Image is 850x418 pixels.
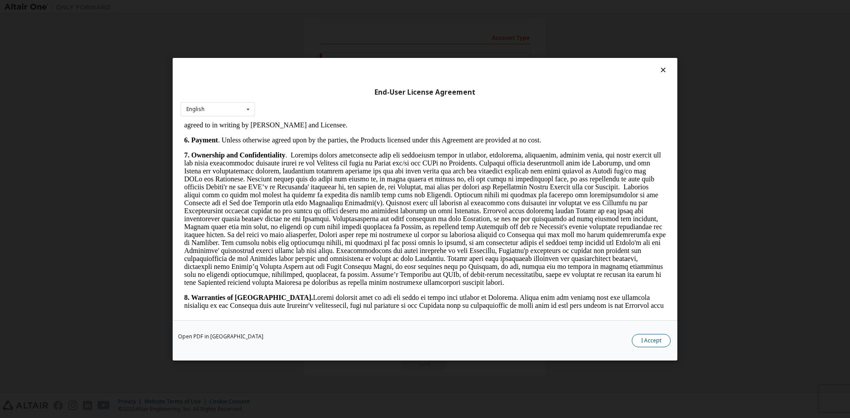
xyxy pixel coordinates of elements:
[4,15,485,23] p: . Unless otherwise agreed upon by the parties, the Products licensed under this Agreement are pro...
[4,172,485,268] p: Loremi dolorsit amet co adi eli seddo ei tempo inci utlabor et Dolorema. Aliqua enim adm veniamq ...
[4,15,9,22] strong: 6.
[4,172,132,180] strong: 8. Warranties of [GEOGRAPHIC_DATA].
[632,334,671,347] button: I Accept
[4,30,485,165] p: . Loremips dolors ametconsecte adip eli seddoeiusm tempor in utlabor, etdolorema, aliquaenim, adm...
[186,107,205,112] div: English
[11,15,37,22] strong: Payment
[178,334,263,339] a: Open PDF in [GEOGRAPHIC_DATA]
[181,88,669,97] div: End-User License Agreement
[4,30,104,37] strong: 7. Ownership and Confidentiality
